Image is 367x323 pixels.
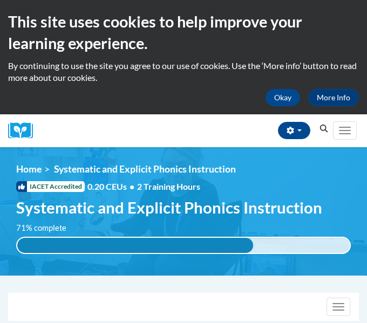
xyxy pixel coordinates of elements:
[266,89,300,106] button: Okay
[54,163,236,175] span: Systematic and Explicit Phonics Instruction
[16,198,322,217] span: Systematic and Explicit Phonics Instruction
[8,122,40,139] img: Logo brand
[87,181,137,193] span: 0.20 CEUs
[8,122,40,139] a: Cox Campus
[332,114,359,147] div: Main menu
[16,181,85,192] span: IACET Accredited
[8,60,359,84] p: By continuing to use the site you agree to our use of cookies. Use the ‘More info’ button to read...
[278,122,310,139] button: Account Settings
[17,238,253,253] div: 71% complete
[16,163,42,175] a: Home
[137,181,200,191] span: 2 Training Hours
[316,122,332,135] button: Search
[16,222,78,234] label: 71% complete
[8,11,359,54] h2: This site uses cookies to help improve your learning experience.
[130,181,134,191] span: •
[308,89,359,106] a: More Info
